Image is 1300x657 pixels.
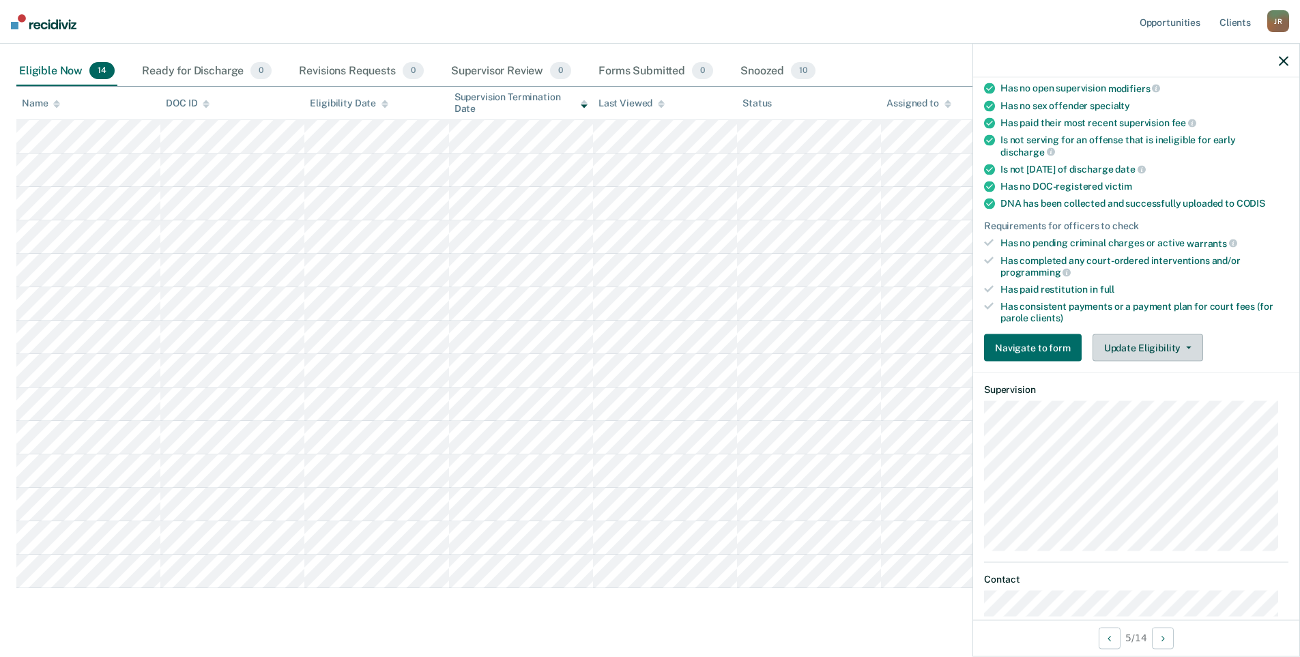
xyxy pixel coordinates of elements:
[1099,627,1121,649] button: Previous Opportunity
[598,98,665,109] div: Last Viewed
[1105,181,1132,192] span: victim
[1000,134,1288,158] div: Is not serving for an offense that is ineligible for early
[1187,237,1237,248] span: warrants
[16,57,117,87] div: Eligible Now
[692,62,713,80] span: 0
[1000,254,1288,278] div: Has completed any court-ordered interventions and/or
[310,98,388,109] div: Eligibility Date
[139,57,274,87] div: Ready for Discharge
[984,220,1288,232] div: Requirements for officers to check
[448,57,575,87] div: Supervisor Review
[1000,267,1071,278] span: programming
[11,14,76,29] img: Recidiviz
[550,62,571,80] span: 0
[1108,83,1161,93] span: modifiers
[1030,312,1063,323] span: clients)
[984,384,1288,396] dt: Supervision
[1093,334,1203,362] button: Update Eligibility
[1237,198,1265,209] span: CODIS
[1000,163,1288,175] div: Is not [DATE] of discharge
[1000,181,1288,192] div: Has no DOC-registered
[1000,117,1288,129] div: Has paid their most recent supervision
[403,62,424,80] span: 0
[454,91,588,115] div: Supervision Termination Date
[1172,117,1196,128] span: fee
[166,98,210,109] div: DOC ID
[1115,164,1145,175] span: date
[791,62,815,80] span: 10
[1000,198,1288,209] div: DNA has been collected and successfully uploaded to
[1000,237,1288,250] div: Has no pending criminal charges or active
[1100,284,1114,295] span: full
[1267,10,1289,32] div: J R
[1000,83,1288,95] div: Has no open supervision
[973,619,1299,656] div: 5 / 14
[984,574,1288,585] dt: Contact
[22,98,60,109] div: Name
[984,334,1087,362] a: Navigate to form
[742,98,772,109] div: Status
[886,98,951,109] div: Assigned to
[984,334,1082,362] button: Navigate to form
[738,57,818,87] div: Snoozed
[1000,284,1288,295] div: Has paid restitution in
[1000,146,1055,157] span: discharge
[89,62,115,80] span: 14
[1000,100,1288,111] div: Has no sex offender
[296,57,426,87] div: Revisions Requests
[1090,100,1130,111] span: specialty
[1000,300,1288,323] div: Has consistent payments or a payment plan for court fees (for parole
[250,62,272,80] span: 0
[1152,627,1174,649] button: Next Opportunity
[596,57,716,87] div: Forms Submitted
